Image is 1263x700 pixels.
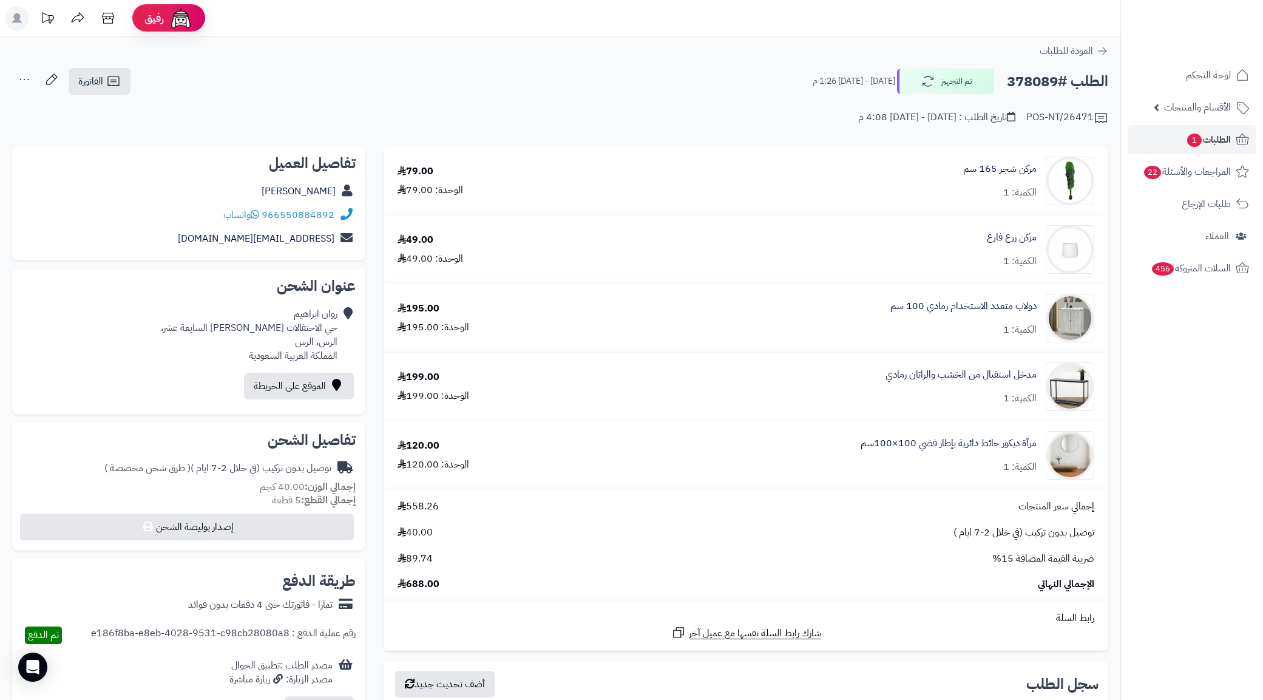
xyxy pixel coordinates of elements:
[1046,431,1094,480] img: 1753785297-1-90x90.jpg
[20,514,354,540] button: إصدار بوليصة الشحن
[1128,254,1256,283] a: السلات المتروكة456
[260,480,356,494] small: 40.00 كجم
[398,439,439,453] div: 120.00
[272,493,356,508] small: 5 قطعة
[689,627,821,641] span: شارك رابط السلة نفسها مع عميل آخر
[398,183,463,197] div: الوحدة: 79.00
[1164,99,1231,116] span: الأقسام والمنتجات
[987,231,1037,245] a: مركن زرع فارغ
[398,526,433,540] span: 40.00
[1205,228,1229,245] span: العملاء
[1003,254,1037,268] div: الكمية: 1
[671,625,821,641] a: شارك رابط السلة نفسها مع عميل آخر
[398,233,433,247] div: 49.00
[398,389,469,403] div: الوحدة: 199.00
[398,321,469,335] div: الوحدة: 195.00
[395,671,495,698] button: أضف تحديث جديد
[398,577,439,591] span: 688.00
[28,628,59,642] span: تم الدفع
[1018,500,1094,514] span: إجمالي سعر المنتجات
[78,74,103,89] span: الفاتورة
[104,461,331,475] div: توصيل بدون تركيب (في خلال 2-7 ايام )
[1128,189,1256,219] a: طلبات الإرجاع
[178,231,334,246] a: [EMAIL_ADDRESS][DOMAIN_NAME]
[813,75,895,87] small: [DATE] - [DATE] 1:26 م
[1026,677,1099,692] h3: سجل الطلب
[1046,225,1094,274] img: 1727538523-110308010441-90x90.jpg
[1182,195,1231,212] span: طلبات الإرجاع
[1186,67,1231,84] span: لوحة التحكم
[1128,125,1256,154] a: الطلبات1
[1046,294,1094,342] img: 1750504737-220605010581-90x90.jpg
[32,6,63,33] a: تحديثات المنصة
[1143,163,1231,180] span: المراجعات والأسئلة
[398,165,433,178] div: 79.00
[1128,61,1256,90] a: لوحة التحكم
[22,433,356,447] h2: تفاصيل الشحن
[1152,262,1174,276] span: 456
[1003,460,1037,474] div: الكمية: 1
[282,574,356,588] h2: طريقة الدفع
[1007,69,1108,94] h2: الطلب #378089
[1144,166,1161,179] span: 22
[69,68,130,95] a: الفاتورة
[1038,577,1094,591] span: الإجمالي النهائي
[398,302,439,316] div: 195.00
[169,6,193,30] img: ai-face.png
[161,307,337,362] div: روان ابراهيم حي الاحتفالات [PERSON_NAME] السابعة عشر، الرس، الرس المملكة العربية السعودية
[388,611,1103,625] div: رابط السلة
[91,627,356,644] div: رقم عملية الدفع : e186f8ba-e8eb-4028-9531-c98cb28080a8
[18,653,47,682] div: Open Intercom Messenger
[1128,157,1256,186] a: المراجعات والأسئلة22
[398,500,439,514] span: 558.26
[1151,260,1231,277] span: السلات المتروكة
[1026,110,1108,125] div: POS-NT/26471
[1003,186,1037,200] div: الكمية: 1
[398,370,439,384] div: 199.00
[1187,134,1202,147] span: 1
[229,659,333,687] div: مصدر الطلب :تطبيق الجوال
[885,368,1037,382] a: مدخل استقبال من الخشب والراتان رمادي
[1186,131,1231,148] span: الطلبات
[1046,157,1094,205] img: 1695627312-5234523453-90x90.jpg
[1040,44,1108,58] a: العودة للطلبات
[1040,44,1093,58] span: العودة للطلبات
[1128,222,1256,251] a: العملاء
[188,598,333,612] div: تمارا - فاتورتك حتى 4 دفعات بدون فوائد
[22,156,356,171] h2: تفاصيل العميل
[1046,362,1094,411] img: 1751871935-1-90x90.jpg
[1003,392,1037,406] div: الكمية: 1
[1003,323,1037,337] div: الكمية: 1
[398,458,469,472] div: الوحدة: 120.00
[953,526,1094,540] span: توصيل بدون تركيب (في خلال 2-7 ايام )
[262,208,334,222] a: 966550884892
[305,480,356,494] strong: إجمالي الوزن:
[262,184,336,199] a: [PERSON_NAME]
[223,208,259,222] a: واتساب
[398,252,463,266] div: الوحدة: 49.00
[897,69,994,94] button: تم التجهيز
[229,673,333,687] div: مصدر الزيارة: زيارة مباشرة
[861,437,1037,450] a: مرآة ديكور حائط دائرية بإطار فضي 100×100سم
[992,552,1094,566] span: ضريبة القيمة المضافة 15%
[398,552,433,566] span: 89.74
[144,11,164,25] span: رفيق
[301,493,356,508] strong: إجمالي القطع:
[963,162,1037,176] a: مركن شجر 165 سم
[858,110,1015,124] div: تاريخ الطلب : [DATE] - [DATE] 4:08 م
[104,461,191,475] span: ( طرق شحن مخصصة )
[244,373,354,399] a: الموقع على الخريطة
[22,279,356,293] h2: عنوان الشحن
[890,299,1037,313] a: دولاب متعدد الاستخدام رمادي 100 سم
